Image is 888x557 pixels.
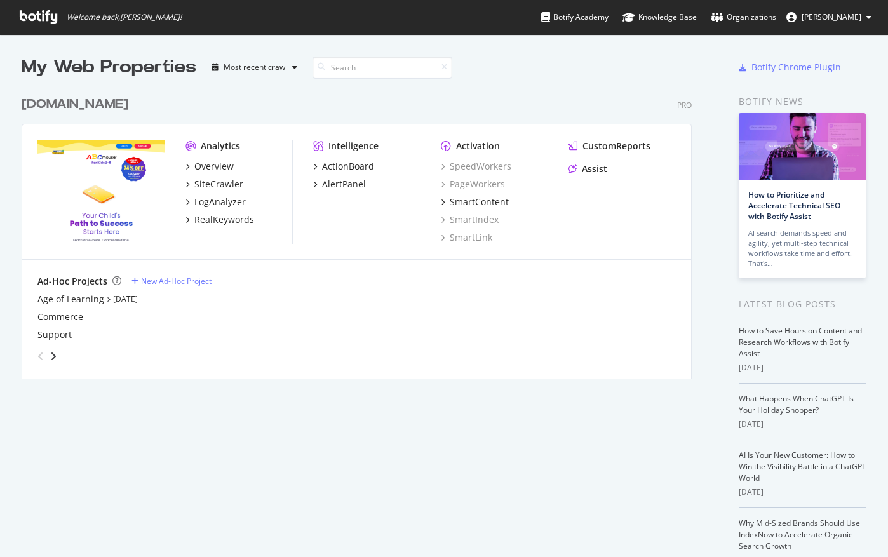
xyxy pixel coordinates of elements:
[568,140,650,152] a: CustomReports
[582,140,650,152] div: CustomReports
[49,350,58,363] div: angle-right
[739,362,866,373] div: [DATE]
[456,140,500,152] div: Activation
[776,7,882,27] button: [PERSON_NAME]
[441,160,511,173] a: SpeedWorkers
[185,178,243,191] a: SiteCrawler
[185,160,234,173] a: Overview
[313,178,366,191] a: AlertPanel
[22,95,133,114] a: [DOMAIN_NAME]
[568,163,607,175] a: Assist
[450,196,509,208] div: SmartContent
[194,160,234,173] div: Overview
[201,140,240,152] div: Analytics
[541,11,609,23] div: Botify Academy
[711,11,776,23] div: Organizations
[185,213,254,226] a: RealKeywords
[224,64,287,71] div: Most recent crawl
[441,213,499,226] a: SmartIndex
[622,11,697,23] div: Knowledge Base
[328,140,379,152] div: Intelligence
[748,189,840,222] a: How to Prioritize and Accelerate Technical SEO with Botify Assist
[194,178,243,191] div: SiteCrawler
[22,95,128,114] div: [DOMAIN_NAME]
[739,113,866,180] img: How to Prioritize and Accelerate Technical SEO with Botify Assist
[32,346,49,366] div: angle-left
[748,228,856,269] div: AI search demands speed and agility, yet multi-step technical workflows take time and effort. Tha...
[739,419,866,430] div: [DATE]
[185,196,246,208] a: LogAnalyzer
[322,160,374,173] div: ActionBoard
[739,325,862,359] a: How to Save Hours on Content and Research Workflows with Botify Assist
[739,297,866,311] div: Latest Blog Posts
[141,276,212,286] div: New Ad-Hoc Project
[131,276,212,286] a: New Ad-Hoc Project
[739,487,866,498] div: [DATE]
[67,12,182,22] span: Welcome back, [PERSON_NAME] !
[22,55,196,80] div: My Web Properties
[802,11,861,22] span: Brian McDowell
[206,57,302,77] button: Most recent crawl
[739,450,866,483] a: AI Is Your New Customer: How to Win the Visibility Battle in a ChatGPT World
[313,57,452,79] input: Search
[37,275,107,288] div: Ad-Hoc Projects
[582,163,607,175] div: Assist
[739,95,866,109] div: Botify news
[194,196,246,208] div: LogAnalyzer
[313,160,374,173] a: ActionBoard
[751,61,841,74] div: Botify Chrome Plugin
[37,311,83,323] a: Commerce
[37,328,72,341] a: Support
[194,213,254,226] div: RealKeywords
[441,231,492,244] a: SmartLink
[441,196,509,208] a: SmartContent
[113,293,138,304] a: [DATE]
[322,178,366,191] div: AlertPanel
[739,393,854,415] a: What Happens When ChatGPT Is Your Holiday Shopper?
[739,518,860,551] a: Why Mid-Sized Brands Should Use IndexNow to Accelerate Organic Search Growth
[37,293,104,305] a: Age of Learning
[37,140,165,242] img: www.abcmouse.com
[739,61,841,74] a: Botify Chrome Plugin
[677,100,692,111] div: Pro
[441,178,505,191] a: PageWorkers
[22,80,702,379] div: grid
